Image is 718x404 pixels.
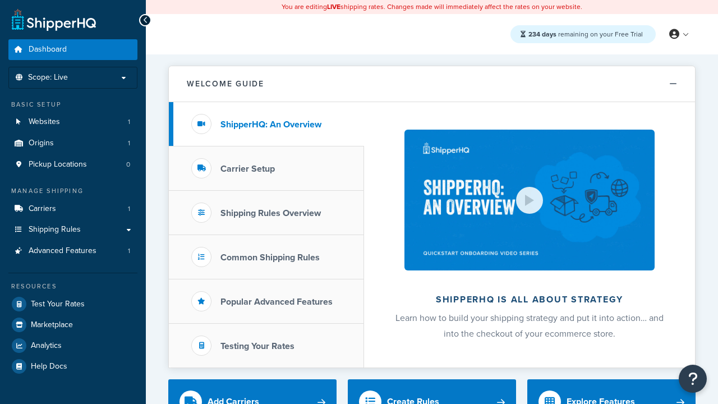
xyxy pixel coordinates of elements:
[528,29,643,39] span: remaining on your Free Trial
[29,246,96,256] span: Advanced Features
[8,186,137,196] div: Manage Shipping
[29,160,87,169] span: Pickup Locations
[31,320,73,330] span: Marketplace
[8,112,137,132] a: Websites1
[8,294,137,314] a: Test Your Rates
[31,300,85,309] span: Test Your Rates
[8,282,137,291] div: Resources
[220,341,294,351] h3: Testing Your Rates
[220,252,320,263] h3: Common Shipping Rules
[528,29,556,39] strong: 234 days
[327,2,340,12] b: LIVE
[29,139,54,148] span: Origins
[8,112,137,132] li: Websites
[29,204,56,214] span: Carriers
[220,164,275,174] h3: Carrier Setup
[187,80,264,88] h2: Welcome Guide
[29,225,81,235] span: Shipping Rules
[31,341,62,351] span: Analytics
[8,39,137,60] a: Dashboard
[220,120,321,130] h3: ShipperHQ: An Overview
[31,362,67,371] span: Help Docs
[8,241,137,261] a: Advanced Features1
[126,160,130,169] span: 0
[220,208,321,218] h3: Shipping Rules Overview
[8,336,137,356] a: Analytics
[8,133,137,154] li: Origins
[8,100,137,109] div: Basic Setup
[28,73,68,82] span: Scope: Live
[128,139,130,148] span: 1
[395,311,664,340] span: Learn how to build your shipping strategy and put it into action… and into the checkout of your e...
[128,117,130,127] span: 1
[394,295,665,305] h2: ShipperHQ is all about strategy
[8,199,137,219] a: Carriers1
[679,365,707,393] button: Open Resource Center
[8,219,137,240] a: Shipping Rules
[8,356,137,377] a: Help Docs
[8,315,137,335] a: Marketplace
[8,154,137,175] a: Pickup Locations0
[29,117,60,127] span: Websites
[8,241,137,261] li: Advanced Features
[8,199,137,219] li: Carriers
[8,133,137,154] a: Origins1
[29,45,67,54] span: Dashboard
[220,297,333,307] h3: Popular Advanced Features
[128,204,130,214] span: 1
[169,66,695,102] button: Welcome Guide
[128,246,130,256] span: 1
[8,154,137,175] li: Pickup Locations
[404,130,655,270] img: ShipperHQ is all about strategy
